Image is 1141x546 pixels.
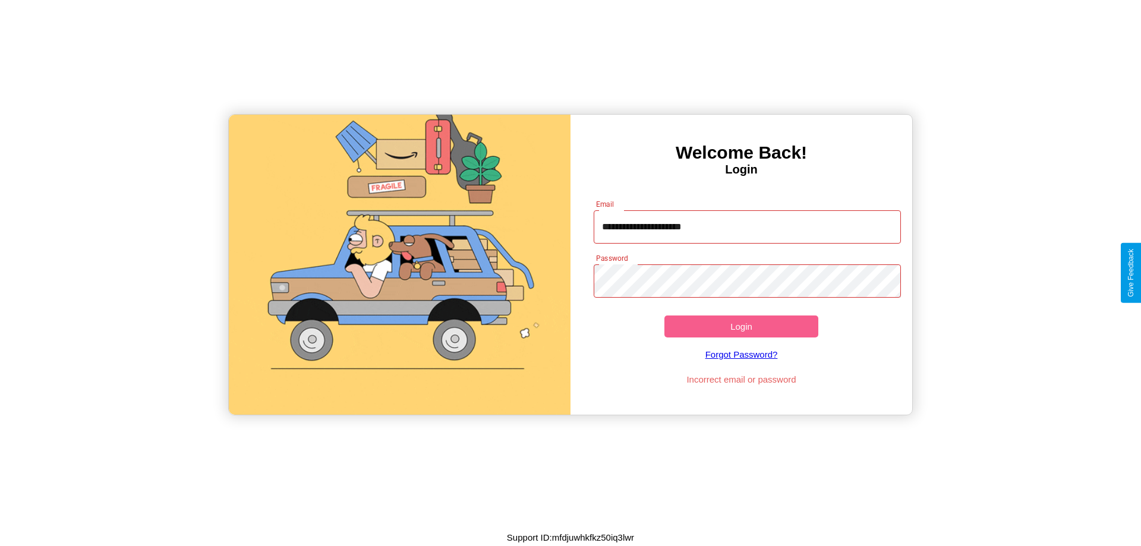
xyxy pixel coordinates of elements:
[596,199,614,209] label: Email
[507,529,634,545] p: Support ID: mfdjuwhkfkz50iq3lwr
[588,337,896,371] a: Forgot Password?
[664,315,818,337] button: Login
[588,371,896,387] p: Incorrect email or password
[570,143,912,163] h3: Welcome Back!
[1127,249,1135,297] div: Give Feedback
[570,163,912,176] h4: Login
[596,253,628,263] label: Password
[229,115,570,415] img: gif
